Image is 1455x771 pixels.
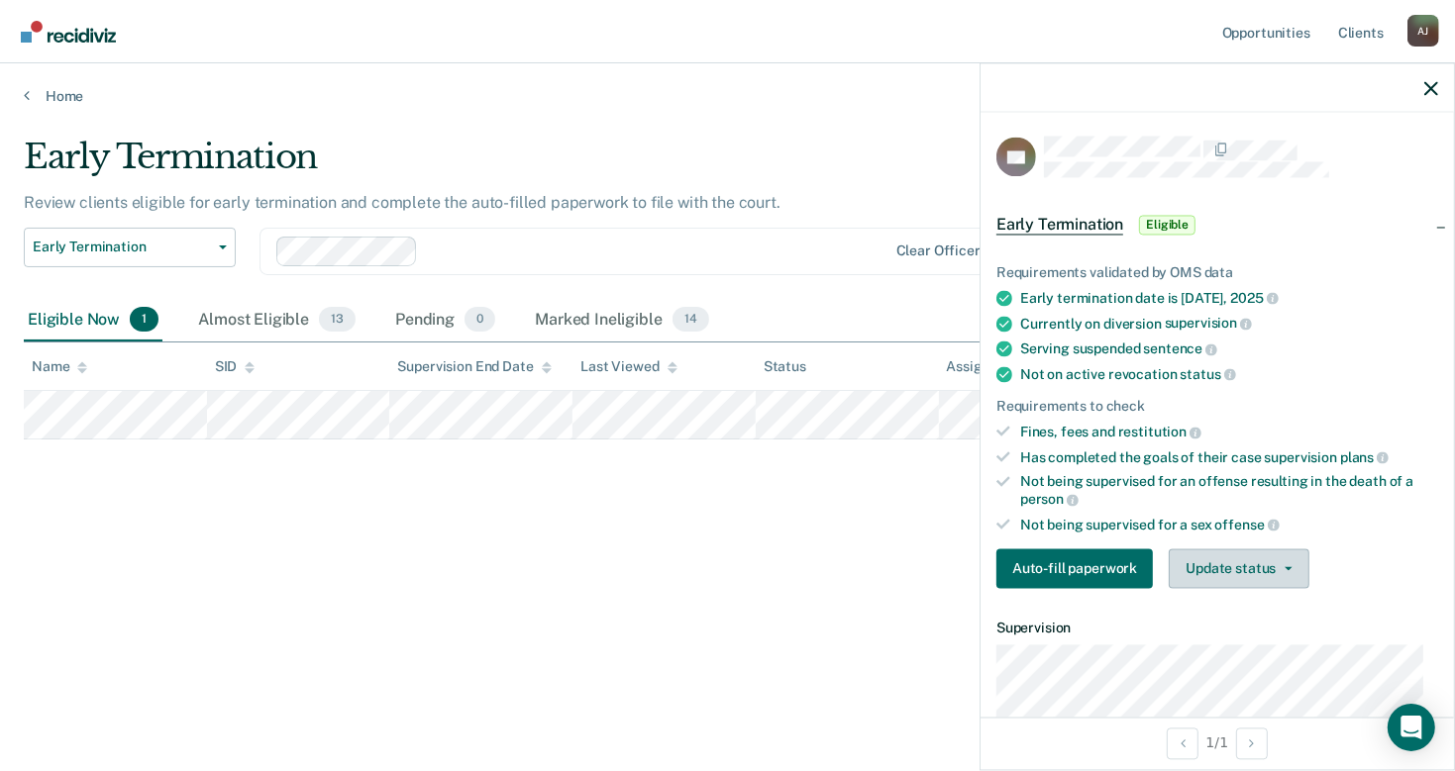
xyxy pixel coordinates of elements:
span: supervision [1165,316,1252,332]
div: Early Termination [24,137,1115,193]
div: Not being supervised for an offense resulting in the death of a [1020,474,1438,508]
div: Not being supervised for a sex [1020,516,1438,533]
a: Navigate to form link [996,549,1161,589]
span: status [1181,366,1236,382]
button: Previous Opportunity [1167,727,1198,759]
button: Next Opportunity [1236,727,1268,759]
span: Early Termination [33,239,211,255]
span: Eligible [1139,216,1195,236]
dt: Supervision [996,621,1438,637]
div: Supervision End Date [397,358,551,375]
div: Fines, fees and [1020,424,1438,441]
div: Requirements to check [996,399,1438,416]
span: person [1020,492,1079,508]
div: 1 / 1 [981,717,1454,769]
div: Status [764,358,806,375]
div: Almost Eligible [194,299,360,342]
div: Last Viewed [580,358,676,375]
span: offense [1215,517,1280,532]
span: sentence [1144,341,1218,357]
img: Recidiviz [21,21,116,43]
div: Early termination date is [DATE], [1020,290,1438,308]
span: 13 [319,307,356,333]
span: Early Termination [996,216,1123,236]
div: Assigned to [947,358,1040,375]
div: Eligible Now [24,299,162,342]
span: 2025 [1230,290,1278,306]
div: A J [1407,15,1439,47]
div: Pending [391,299,499,342]
div: SID [215,358,256,375]
span: restitution [1118,425,1201,440]
div: Has completed the goals of their case supervision [1020,448,1438,466]
div: Requirements validated by OMS data [996,265,1438,282]
div: Open Intercom Messenger [1388,704,1435,751]
span: 14 [673,307,709,333]
p: Review clients eligible for early termination and complete the auto-filled paperwork to file with... [24,193,780,212]
div: Clear officers [896,242,987,259]
span: 1 [130,307,158,333]
div: Early TerminationEligible [981,194,1454,257]
div: Serving suspended [1020,340,1438,358]
span: plans [1340,449,1389,465]
a: Home [24,87,1431,105]
button: Update status [1169,549,1308,589]
div: Name [32,358,87,375]
button: Auto-fill paperwork [996,549,1153,589]
div: Marked Ineligible [531,299,712,342]
button: Profile dropdown button [1407,15,1439,47]
div: Not on active revocation [1020,365,1438,383]
div: Currently on diversion [1020,315,1438,333]
span: 0 [465,307,495,333]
